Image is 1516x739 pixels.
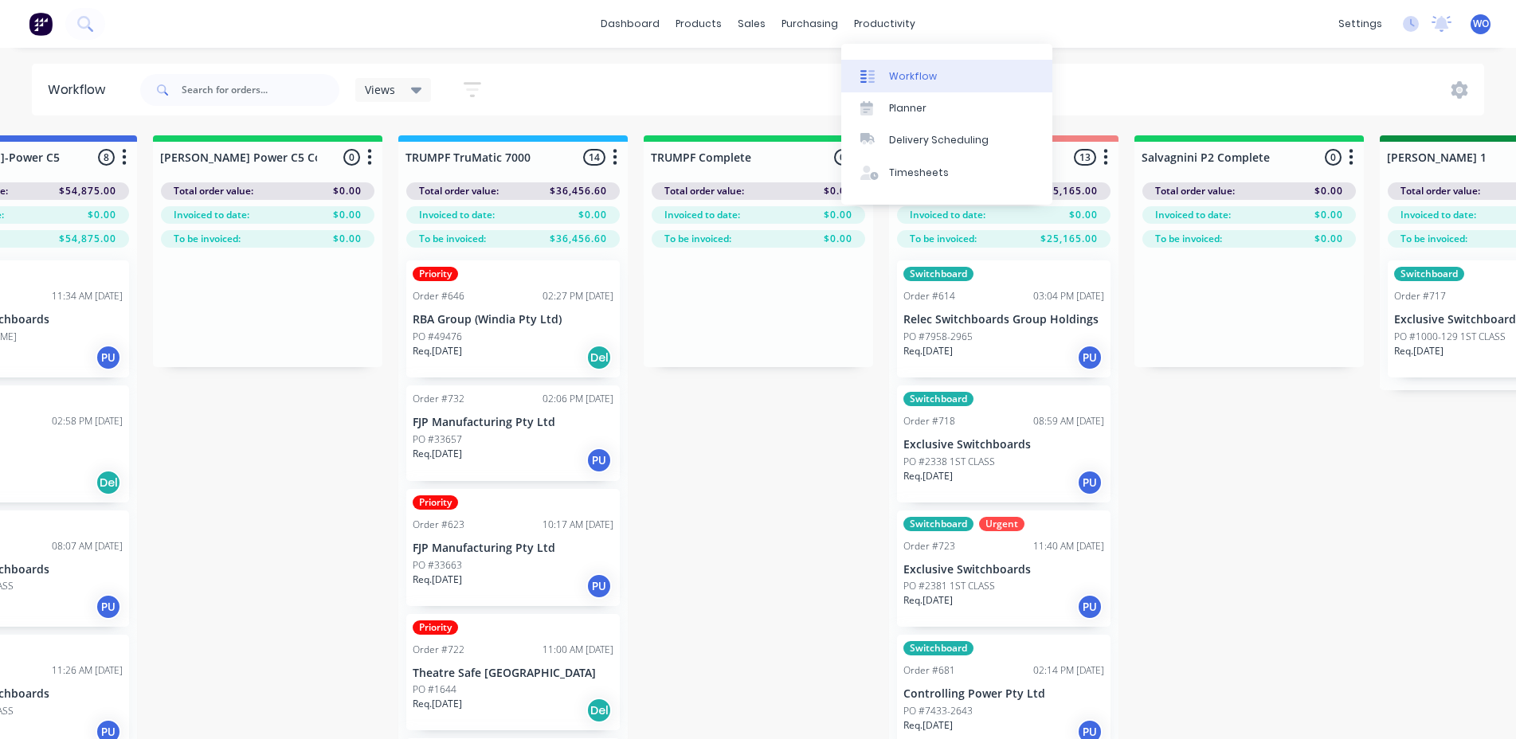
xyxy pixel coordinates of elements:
[413,682,456,697] p: PO #1644
[413,330,462,344] p: PO #49476
[413,697,462,711] p: Req. [DATE]
[413,289,464,303] div: Order #646
[550,184,607,198] span: $36,456.60
[903,579,995,593] p: PO #2381 1ST CLASS
[1314,232,1343,246] span: $0.00
[668,12,730,36] div: products
[903,539,955,553] div: Order #723
[333,232,362,246] span: $0.00
[413,344,462,358] p: Req. [DATE]
[419,208,495,222] span: Invoiced to date:
[1314,208,1343,222] span: $0.00
[1040,232,1098,246] span: $25,165.00
[897,385,1111,502] div: SwitchboardOrder #71808:59 AM [DATE]Exclusive SwitchboardsPO #2338 1ST CLASSReq.[DATE]PU
[903,687,1104,701] p: Controlling Power Pty Ltd
[406,260,620,377] div: PriorityOrder #64602:27 PM [DATE]RBA Group (Windia Pty Ltd)PO #49476Req.[DATE]Del
[903,330,973,344] p: PO #7958-2965
[664,184,744,198] span: Total order value:
[889,101,926,115] div: Planner
[333,184,362,198] span: $0.00
[1394,289,1446,303] div: Order #717
[1033,289,1104,303] div: 03:04 PM [DATE]
[841,157,1052,189] a: Timesheets
[96,594,121,620] div: PU
[48,80,113,100] div: Workflow
[406,614,620,731] div: PriorityOrder #72211:00 AM [DATE]Theatre Safe [GEOGRAPHIC_DATA]PO #1644Req.[DATE]Del
[1155,232,1222,246] span: To be invoiced:
[1400,208,1476,222] span: Invoiced to date:
[1077,345,1103,370] div: PU
[730,12,774,36] div: sales
[365,81,395,98] span: Views
[174,208,249,222] span: Invoiced to date:
[903,438,1104,452] p: Exclusive Switchboards
[1330,12,1390,36] div: settings
[593,12,668,36] a: dashboard
[903,455,995,469] p: PO #2338 1ST CLASS
[182,74,339,106] input: Search for orders...
[824,208,852,222] span: $0.00
[413,495,458,510] div: Priority
[903,414,955,428] div: Order #718
[543,643,613,657] div: 11:00 AM [DATE]
[543,392,613,406] div: 02:06 PM [DATE]
[897,510,1111,628] div: SwitchboardUrgentOrder #72311:40 AM [DATE]Exclusive SwitchboardsPO #2381 1ST CLASSReq.[DATE]PU
[824,232,852,246] span: $0.00
[903,718,953,733] p: Req. [DATE]
[413,558,462,573] p: PO #33663
[96,470,121,495] div: Del
[1473,17,1489,31] span: WO
[889,166,949,180] div: Timesheets
[406,489,620,606] div: PriorityOrder #62310:17 AM [DATE]FJP Manufacturing Pty LtdPO #33663Req.[DATE]PU
[1040,184,1098,198] span: $25,165.00
[1314,184,1343,198] span: $0.00
[903,593,953,608] p: Req. [DATE]
[1069,208,1098,222] span: $0.00
[413,573,462,587] p: Req. [DATE]
[413,432,462,447] p: PO #33657
[413,620,458,635] div: Priority
[903,663,955,678] div: Order #681
[979,517,1024,531] div: Urgent
[841,60,1052,92] a: Workflow
[174,232,241,246] span: To be invoiced:
[910,232,977,246] span: To be invoiced:
[586,345,612,370] div: Del
[29,12,53,36] img: Factory
[586,698,612,723] div: Del
[413,518,464,532] div: Order #623
[52,539,123,553] div: 08:07 AM [DATE]
[774,12,846,36] div: purchasing
[96,345,121,370] div: PU
[903,517,973,531] div: Switchboard
[903,641,973,655] div: Switchboard
[586,448,612,473] div: PU
[52,414,123,428] div: 02:58 PM [DATE]
[1033,663,1104,678] div: 02:14 PM [DATE]
[419,184,499,198] span: Total order value:
[910,208,985,222] span: Invoiced to date:
[664,208,740,222] span: Invoiced to date:
[59,184,116,198] span: $54,875.00
[413,416,613,429] p: FJP Manufacturing Pty Ltd
[1077,594,1103,620] div: PU
[1400,184,1480,198] span: Total order value:
[88,208,116,222] span: $0.00
[1155,184,1235,198] span: Total order value:
[889,133,989,147] div: Delivery Scheduling
[413,542,613,555] p: FJP Manufacturing Pty Ltd
[897,260,1111,377] div: SwitchboardOrder #61403:04 PM [DATE]Relec Switchboards Group HoldingsPO #7958-2965Req.[DATE]PU
[586,573,612,599] div: PU
[903,313,1104,326] p: Relec Switchboards Group Holdings
[413,267,458,281] div: Priority
[903,267,973,281] div: Switchboard
[543,518,613,532] div: 10:17 AM [DATE]
[903,392,973,406] div: Switchboard
[413,392,464,406] div: Order #732
[1033,539,1104,553] div: 11:40 AM [DATE]
[52,663,123,678] div: 11:26 AM [DATE]
[664,232,731,246] span: To be invoiced:
[174,184,253,198] span: Total order value:
[903,704,973,718] p: PO #7433-2643
[1394,267,1464,281] div: Switchboard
